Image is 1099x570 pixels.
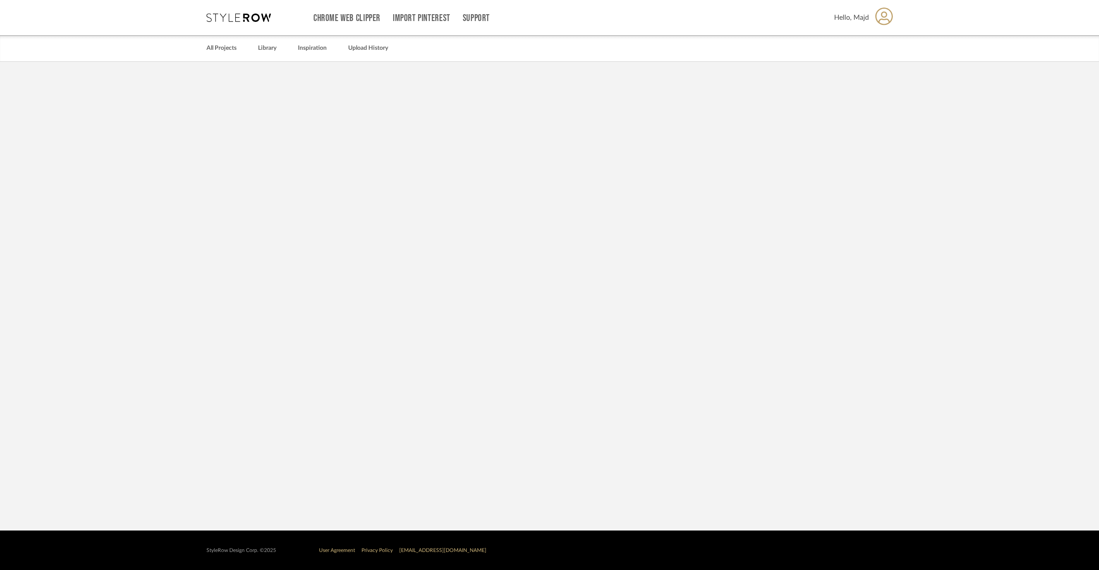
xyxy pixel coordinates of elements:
[393,15,450,22] a: Import Pinterest
[319,548,355,553] a: User Agreement
[313,15,380,22] a: Chrome Web Clipper
[399,548,486,553] a: [EMAIL_ADDRESS][DOMAIN_NAME]
[206,547,276,554] div: StyleRow Design Corp. ©2025
[463,15,490,22] a: Support
[361,548,393,553] a: Privacy Policy
[206,42,237,54] a: All Projects
[834,12,869,23] span: Hello, Majd
[348,42,388,54] a: Upload History
[298,42,327,54] a: Inspiration
[258,42,276,54] a: Library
